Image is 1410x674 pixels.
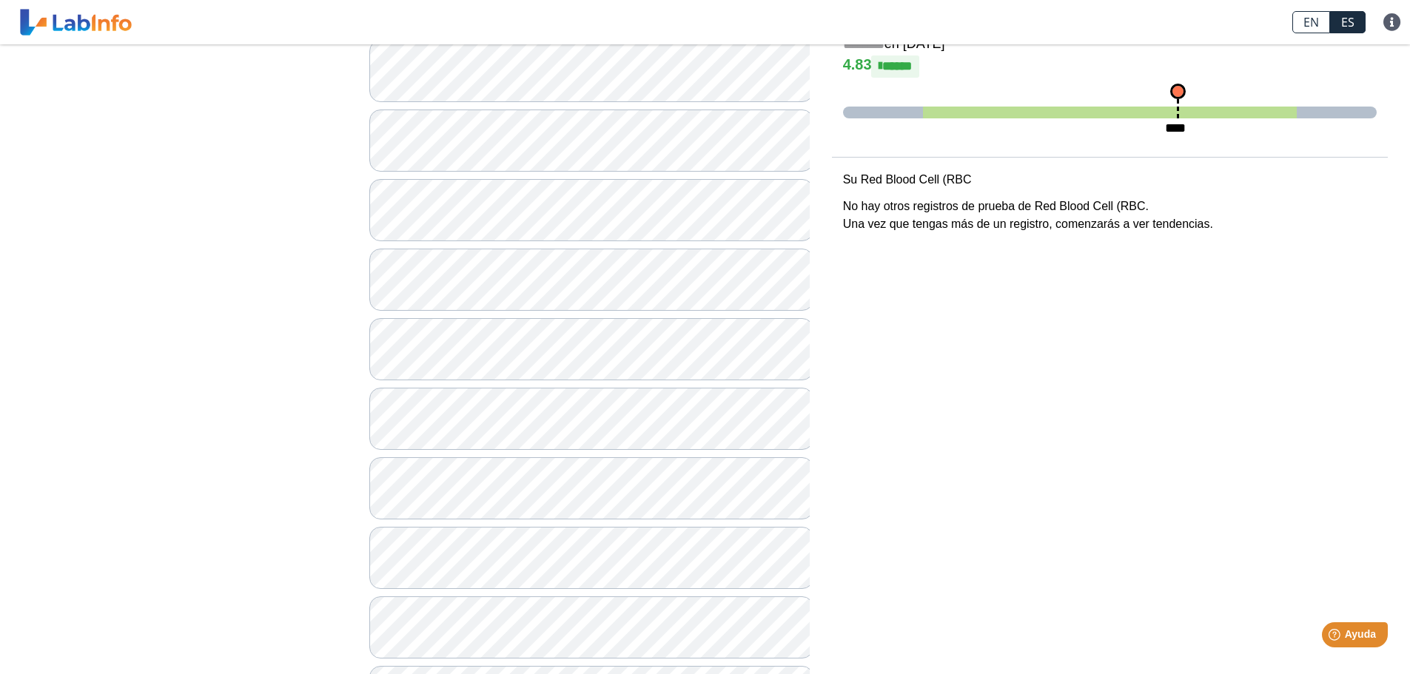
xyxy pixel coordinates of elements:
a: EN [1292,11,1330,33]
h4: 4.83 [843,55,1377,78]
h5: en [DATE] [843,36,1377,53]
iframe: Help widget launcher [1278,616,1394,658]
a: ES [1330,11,1366,33]
p: No hay otros registros de prueba de Red Blood Cell (RBC. Una vez que tengas más de un registro, c... [843,198,1377,233]
p: Su Red Blood Cell (RBC [843,171,1377,189]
